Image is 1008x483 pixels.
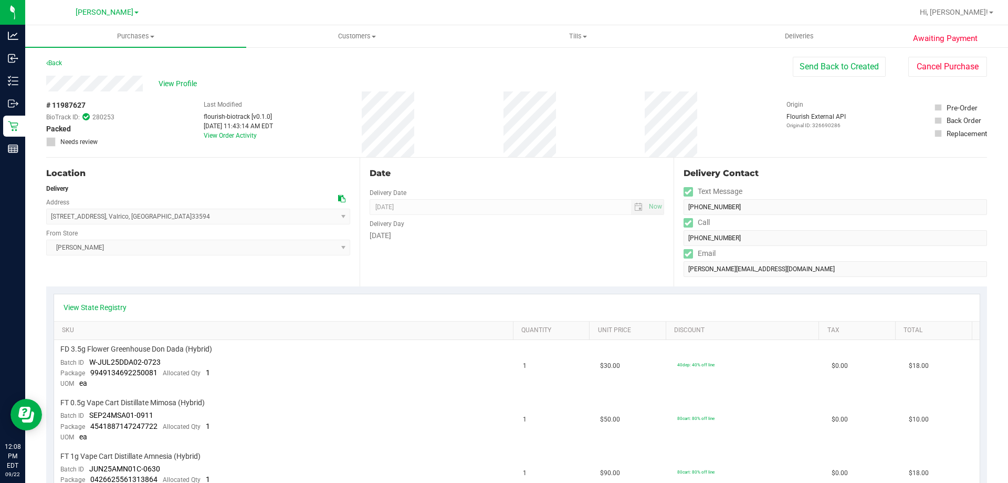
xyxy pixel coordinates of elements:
span: $18.00 [909,468,929,478]
span: In Sync [82,112,90,122]
span: $90.00 [600,468,620,478]
label: Email [684,246,716,261]
a: SKU [62,326,509,335]
div: Flourish External API [786,112,846,129]
label: Address [46,198,69,207]
inline-svg: Inventory [8,76,18,86]
span: FT 0.5g Vape Cart Distillate Mimosa (Hybrid) [60,398,205,408]
span: View Profile [159,78,201,89]
span: Customers [247,32,467,41]
span: $10.00 [909,415,929,425]
span: 1 [523,415,527,425]
p: 12:08 PM EDT [5,442,20,470]
span: [PERSON_NAME] [76,8,133,17]
a: Quantity [521,326,585,335]
span: Needs review [60,137,98,147]
div: Replacement [947,128,987,139]
label: Text Message [684,184,742,199]
span: FD 3.5g Flower Greenhouse Don Dada (Hybrid) [60,344,212,354]
span: 1 [206,422,210,430]
inline-svg: Outbound [8,98,18,109]
span: Tills [468,32,688,41]
a: Tax [827,326,891,335]
a: Deliveries [689,25,910,47]
span: 80cart: 80% off line [677,469,715,475]
label: From Store [46,229,78,238]
span: Package [60,423,85,430]
a: Total [904,326,968,335]
span: BioTrack ID: [46,112,80,122]
div: Location [46,167,350,180]
div: Delivery Contact [684,167,987,180]
inline-svg: Inbound [8,53,18,64]
span: $18.00 [909,361,929,371]
span: 40dep: 40% off line [677,362,715,367]
a: Customers [246,25,467,47]
div: Pre-Order [947,102,978,113]
span: 1 [206,368,210,377]
span: Purchases [25,32,246,41]
span: Deliveries [771,32,828,41]
span: 280253 [92,112,114,122]
span: Packed [46,124,71,135]
span: $0.00 [832,361,848,371]
span: 9949134692250081 [90,368,157,377]
span: 4541887147247722 [90,422,157,430]
span: Allocated Qty [163,369,201,377]
span: Batch ID [60,359,84,366]
div: Date [370,167,664,180]
a: Purchases [25,25,246,47]
button: Send Back to Created [793,57,886,77]
inline-svg: Analytics [8,30,18,41]
span: UOM [60,434,74,441]
iframe: Resource center [10,399,42,430]
label: Delivery Date [370,188,406,198]
label: Last Modified [204,100,242,109]
label: Origin [786,100,803,109]
p: Original ID: 326690286 [786,121,846,129]
a: Back [46,59,62,67]
button: Cancel Purchase [908,57,987,77]
span: 80cart: 80% off line [677,416,715,421]
input: Format: (999) 999-9999 [684,230,987,246]
span: 1 [523,468,527,478]
span: FT 1g Vape Cart Distillate Amnesia (Hybrid) [60,451,201,461]
inline-svg: Reports [8,143,18,154]
span: $50.00 [600,415,620,425]
span: Hi, [PERSON_NAME]! [920,8,988,16]
span: # 11987627 [46,100,86,111]
a: Unit Price [598,326,662,335]
span: JUN25AMN01C-0630 [89,465,160,473]
span: $0.00 [832,415,848,425]
a: Discount [674,326,815,335]
span: 1 [523,361,527,371]
span: Batch ID [60,412,84,419]
div: flourish-biotrack [v0.1.0] [204,112,273,121]
a: Tills [467,25,688,47]
label: Call [684,215,710,230]
a: View Order Activity [204,132,257,139]
div: [DATE] [370,230,664,241]
span: ea [79,379,87,387]
span: Batch ID [60,466,84,473]
span: $30.00 [600,361,620,371]
strong: Delivery [46,185,68,192]
span: SEP24MSA01-0911 [89,411,153,419]
span: $0.00 [832,468,848,478]
label: Delivery Day [370,219,404,229]
span: Allocated Qty [163,423,201,430]
span: Package [60,369,85,377]
div: [DATE] 11:43:14 AM EDT [204,121,273,131]
a: View State Registry [64,302,127,313]
span: UOM [60,380,74,387]
div: Copy address to clipboard [338,193,345,204]
input: Format: (999) 999-9999 [684,199,987,215]
inline-svg: Retail [8,121,18,131]
div: Back Order [947,115,981,126]
p: 09/22 [5,470,20,478]
span: W-JUL25DDA02-0723 [89,358,161,366]
span: ea [79,433,87,441]
span: Awaiting Payment [913,33,978,45]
